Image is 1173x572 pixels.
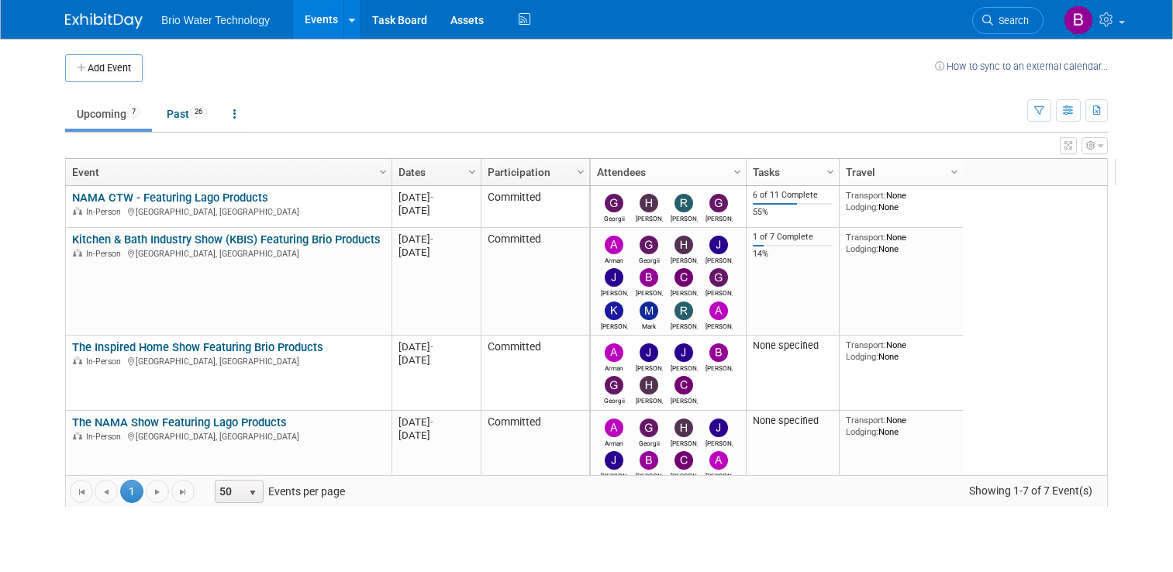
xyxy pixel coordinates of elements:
[151,486,164,498] span: Go to the next page
[636,362,663,372] div: James Kang
[72,429,385,443] div: [GEOGRAPHIC_DATA], [GEOGRAPHIC_DATA]
[65,54,143,82] button: Add Event
[72,233,381,246] a: Kitchen & Bath Industry Show (KBIS) Featuring Brio Products
[846,339,957,362] div: None None
[398,159,471,185] a: Dates
[171,480,195,503] a: Go to the last page
[481,411,589,552] td: Committed
[671,320,698,330] div: Ryan McMillin
[706,320,733,330] div: Angela Moyano
[601,437,628,447] div: Arman Melkonian
[100,486,112,498] span: Go to the previous page
[72,159,381,185] a: Event
[823,159,840,182] a: Column Settings
[846,415,957,437] div: None None
[605,343,623,362] img: Arman Melkonian
[706,287,733,297] div: Giancarlo Barzotti
[709,419,728,437] img: James Kang
[72,340,323,354] a: The Inspired Home Show Featuring Brio Products
[640,236,658,254] img: Georgii Tsatrian
[86,249,126,259] span: In-Person
[120,480,143,503] span: 1
[972,7,1044,34] a: Search
[481,336,589,411] td: Committed
[640,451,658,470] img: Brandye Gahagan
[753,249,833,260] div: 14%
[671,254,698,264] div: Harry Mesak
[636,395,663,405] div: Harry Mesak
[640,302,658,320] img: Mark Melkonian
[709,343,728,362] img: Brandye Gahagan
[398,191,474,204] div: [DATE]
[601,362,628,372] div: Arman Melkonian
[753,159,829,185] a: Tasks
[948,166,961,178] span: Column Settings
[846,415,886,426] span: Transport:
[674,236,693,254] img: Harry Mesak
[597,159,736,185] a: Attendees
[398,429,474,442] div: [DATE]
[709,268,728,287] img: Giancarlo Barzotti
[190,106,207,118] span: 26
[993,15,1029,26] span: Search
[753,190,833,201] div: 6 of 11 Complete
[86,357,126,367] span: In-Person
[481,186,589,228] td: Committed
[640,343,658,362] img: James Kang
[674,419,693,437] img: Harry Mesak
[636,212,663,222] div: Harry Mesak
[605,236,623,254] img: Arman Melkonian
[466,166,478,178] span: Column Settings
[605,451,623,470] img: James Park
[70,480,93,503] a: Go to the first page
[846,351,878,362] span: Lodging:
[573,159,590,182] a: Column Settings
[636,287,663,297] div: Brandye Gahagan
[706,437,733,447] div: James Kang
[601,212,628,222] div: Georgii Tsatrian
[75,486,88,498] span: Go to the first page
[72,354,385,367] div: [GEOGRAPHIC_DATA], [GEOGRAPHIC_DATA]
[488,159,579,185] a: Participation
[935,60,1108,72] a: How to sync to an external calendar...
[640,419,658,437] img: Georgii Tsatrian
[671,362,698,372] div: James Park
[846,232,886,243] span: Transport:
[72,415,287,429] a: The NAMA Show Featuring Lago Products
[481,228,589,336] td: Committed
[605,194,623,212] img: Georgii Tsatrian
[731,166,743,178] span: Column Settings
[398,246,474,259] div: [DATE]
[72,205,385,218] div: [GEOGRAPHIC_DATA], [GEOGRAPHIC_DATA]
[601,287,628,297] div: James Park
[753,415,833,427] div: None specified
[671,470,698,480] div: Cynthia Mendoza
[846,190,886,201] span: Transport:
[947,159,964,182] a: Column Settings
[398,233,474,246] div: [DATE]
[674,194,693,212] img: Ryan McMillin
[95,480,118,503] a: Go to the previous page
[73,432,82,439] img: In-Person Event
[636,254,663,264] div: Georgii Tsatrian
[247,487,259,499] span: select
[753,232,833,243] div: 1 of 7 Complete
[86,432,126,442] span: In-Person
[636,470,663,480] div: Brandye Gahagan
[430,341,433,353] span: -
[177,486,189,498] span: Go to the last page
[605,268,623,287] img: James Park
[155,99,219,129] a: Past26
[753,207,833,218] div: 55%
[73,207,82,215] img: In-Person Event
[846,243,878,254] span: Lodging:
[671,437,698,447] div: Harry Mesak
[709,236,728,254] img: James Kang
[706,254,733,264] div: James Kang
[464,159,481,182] a: Column Settings
[1064,5,1093,35] img: Brandye Gahagan
[65,99,152,129] a: Upcoming7
[671,395,698,405] div: Cynthia Mendoza
[674,451,693,470] img: Cynthia Mendoza
[706,362,733,372] div: Brandye Gahagan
